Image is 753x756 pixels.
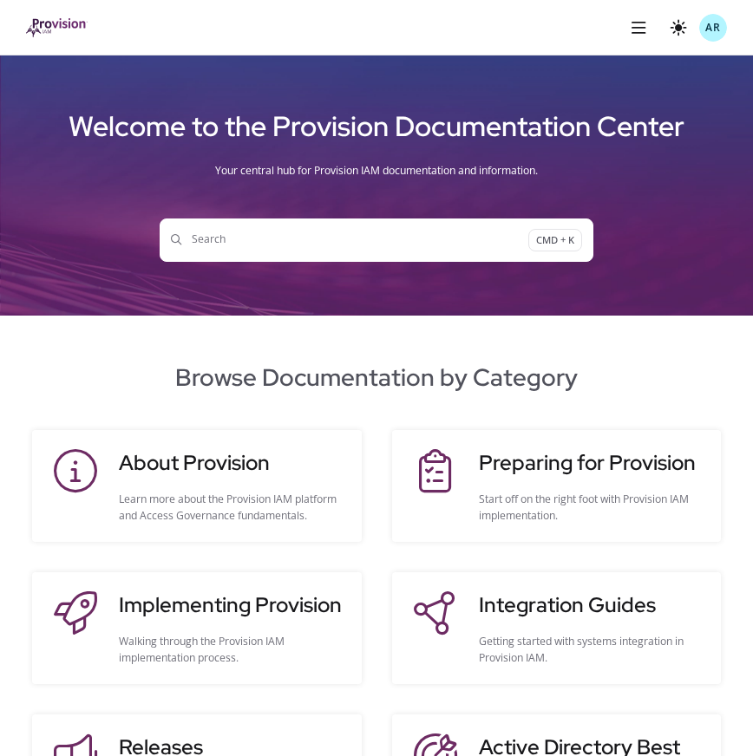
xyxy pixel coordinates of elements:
[119,492,344,525] div: Learn more about the Provision IAM platform and Access Governance fundamentals.
[528,229,582,251] span: CMD + K
[119,590,344,621] h3: Implementing Provision
[409,590,704,667] a: Integration GuidesGetting started with systems integration in Provision IAM.
[705,20,721,36] span: AR
[479,634,704,667] div: Getting started with systems integration in Provision IAM.
[479,447,704,479] h3: Preparing for Provision
[171,231,528,248] span: Search
[665,14,693,42] button: Theme options
[26,103,727,150] h1: Welcome to the Provision Documentation Center
[479,590,704,621] h3: Integration Guides
[26,18,88,37] img: brand logo
[26,150,727,192] div: Your central hub for Provision IAM documentation and information.
[49,590,344,667] a: Implementing ProvisionWalking through the Provision IAM implementation process.
[409,447,704,525] a: Preparing for ProvisionStart off on the right foot with Provision IAM implementation.
[479,492,704,525] div: Start off on the right foot with Provision IAM implementation.
[119,634,344,667] div: Walking through the Provision IAM implementation process.
[160,218,593,262] button: SearchCMD + K
[26,359,727,395] h2: Browse Documentation by Category
[49,447,344,525] a: About ProvisionLearn more about the Provision IAM platform and Access Governance fundamentals.
[26,18,88,37] a: Project logo
[625,14,652,42] button: Show menu
[119,447,344,479] h3: About Provision
[699,14,727,42] button: AR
